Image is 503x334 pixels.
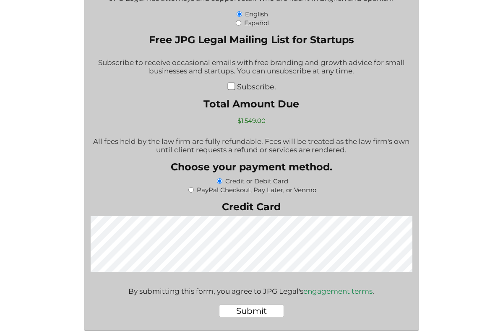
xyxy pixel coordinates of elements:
legend: Free JPG Legal Mailing List for Startups [149,34,354,46]
legend: Choose your payment method. [171,161,332,173]
div: Subscribe to receive occasional emails with free branding and growth advice for small businesses ... [91,53,412,82]
label: Total Amount Due [91,98,412,110]
a: engagement terms [303,287,373,295]
label: English [245,10,268,18]
label: Español [244,19,269,27]
label: PayPal Checkout, Pay Later, or Venmo [197,186,316,194]
input: Submit [219,305,284,317]
label: Subscribe. [237,82,276,91]
label: Credit Card [91,201,412,213]
p: All fees held by the law firm are fully refundable. Fees will be treated as the law firm's own un... [91,137,412,154]
label: Credit or Debit Card [225,177,288,185]
div: By submitting this form, you agree to JPG Legal's . [128,279,374,295]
